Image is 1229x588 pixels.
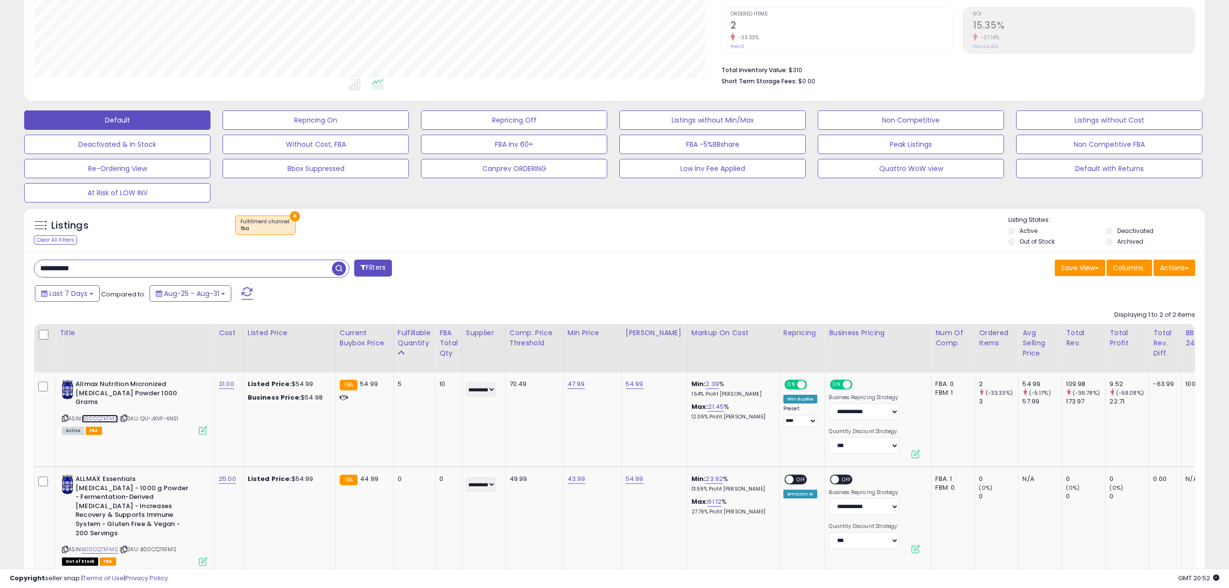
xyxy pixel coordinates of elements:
[49,289,88,298] span: Last 7 Days
[1066,397,1105,406] div: 173.97
[1019,227,1037,235] label: Active
[829,428,899,435] label: Quantity Discount Strategy:
[340,380,358,390] small: FBA
[829,523,899,530] label: Quantity Discount Strategy:
[783,395,818,403] div: Win BuyBox
[1066,484,1079,492] small: (0%)
[839,476,855,484] span: OFF
[691,497,708,506] b: Max:
[164,289,219,298] span: Aug-25 - Aug-31
[731,44,744,49] small: Prev: 3
[240,225,290,232] div: fba
[1117,227,1154,235] label: Deactivated
[240,218,290,232] span: Fulfillment channel :
[1153,475,1174,483] div: 0.00
[398,475,428,483] div: 0
[818,135,1004,154] button: Peak Listings
[806,381,821,389] span: OFF
[1016,159,1202,178] button: Default with Returns
[1022,380,1062,388] div: 54.99
[626,474,644,484] a: 54.99
[973,20,1195,33] h2: 15.35%
[731,12,952,17] span: Ordered Items
[248,474,292,483] b: Listed Price:
[568,474,585,484] a: 43.99
[340,475,358,485] small: FBA
[86,427,102,435] span: FBA
[248,475,328,483] div: $54.99
[691,328,775,338] div: Markup on Cost
[439,380,454,388] div: 10
[691,379,706,388] b: Min:
[1116,389,1144,397] small: (-58.08%)
[1178,573,1219,583] span: 2025-09-8 20:52 GMT
[691,474,706,483] b: Min:
[691,497,772,515] div: %
[691,402,708,411] b: Max:
[691,380,772,398] div: %
[979,484,992,492] small: (0%)
[62,427,84,435] span: All listings currently available for purchase on Amazon
[979,397,1018,406] div: 3
[1113,263,1143,273] span: Columns
[82,545,118,554] a: B00CQ7KFMS
[510,475,556,483] div: 49.99
[783,405,818,427] div: Preset:
[248,393,328,402] div: $54.98
[1153,380,1174,388] div: -63.99
[75,380,193,409] b: Allmax Nutrition Micronized [MEDICAL_DATA] Powder 1000 Grams
[398,380,428,388] div: 5
[439,328,458,358] div: FBA Total Qty
[935,380,967,388] div: FBA: 0
[24,159,210,178] button: Re-Ordering View
[83,573,124,583] a: Terms of Use
[62,557,98,566] span: All listings that are currently out of stock and unavailable for purchase on Amazon
[1107,260,1152,276] button: Columns
[851,381,867,389] span: OFF
[977,34,1000,41] small: -37.14%
[1029,389,1051,397] small: (-5.17%)
[1019,237,1055,246] label: Out of Stock
[219,328,240,338] div: Cost
[1022,475,1054,483] div: N/A
[619,135,806,154] button: FBA -5%BBshare
[439,475,454,483] div: 0
[691,486,772,493] p: 13.59% Profit [PERSON_NAME]
[687,324,779,372] th: The percentage added to the cost of goods (COGS) that forms the calculator for Min & Max prices.
[223,159,409,178] button: Bbox Suppressed
[1073,389,1100,397] small: (-36.78%)
[354,260,392,277] button: Filters
[421,110,607,130] button: Repricing Off
[1016,110,1202,130] button: Listings without Cost
[101,290,146,299] span: Compared to:
[1114,310,1195,320] div: Displaying 1 to 2 of 2 items
[783,490,817,498] div: Amazon AI
[831,381,843,389] span: ON
[568,328,617,338] div: Min Price
[248,380,328,388] div: $54.99
[1016,135,1202,154] button: Non Competitive FBA
[783,328,821,338] div: Repricing
[219,474,236,484] a: 25.00
[1109,475,1149,483] div: 0
[510,328,559,348] div: Comp. Price Threshold
[82,415,118,423] a: B00CQ7KFMS
[1055,260,1105,276] button: Save View
[973,12,1195,17] span: ROI
[691,475,772,493] div: %
[510,380,556,388] div: 70.49
[1109,380,1149,388] div: 9.52
[979,475,1018,483] div: 0
[731,20,952,33] h2: 2
[1008,216,1205,225] p: Listing States:
[10,573,45,583] strong: Copyright
[150,285,231,302] button: Aug-25 - Aug-31
[691,414,772,420] p: 12.09% Profit [PERSON_NAME]
[125,573,168,583] a: Privacy Policy
[248,379,292,388] b: Listed Price:
[721,63,1188,75] li: $310
[248,393,301,402] b: Business Price:
[798,77,815,86] span: $0.00
[60,328,210,338] div: Title
[829,328,927,338] div: Business Pricing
